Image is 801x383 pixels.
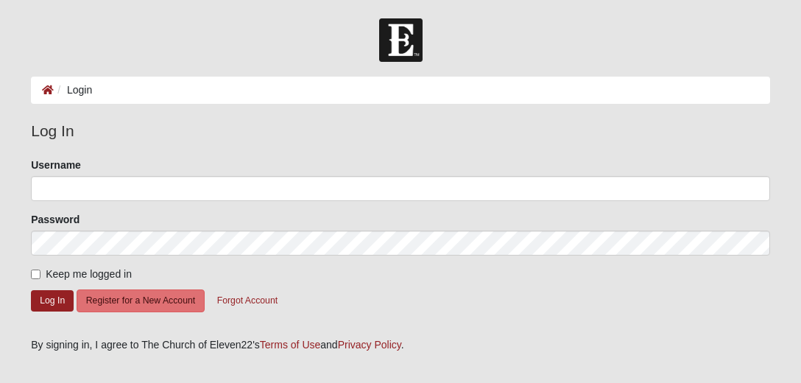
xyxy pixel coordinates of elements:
[31,290,74,312] button: Log In
[31,270,40,279] input: Keep me logged in
[338,339,401,351] a: Privacy Policy
[31,119,770,143] legend: Log In
[208,289,287,312] button: Forgot Account
[31,337,770,353] div: By signing in, I agree to The Church of Eleven22's and .
[31,158,81,172] label: Username
[46,268,132,280] span: Keep me logged in
[379,18,423,62] img: Church of Eleven22 Logo
[260,339,320,351] a: Terms of Use
[54,82,92,98] li: Login
[77,289,205,312] button: Register for a New Account
[31,212,80,227] label: Password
